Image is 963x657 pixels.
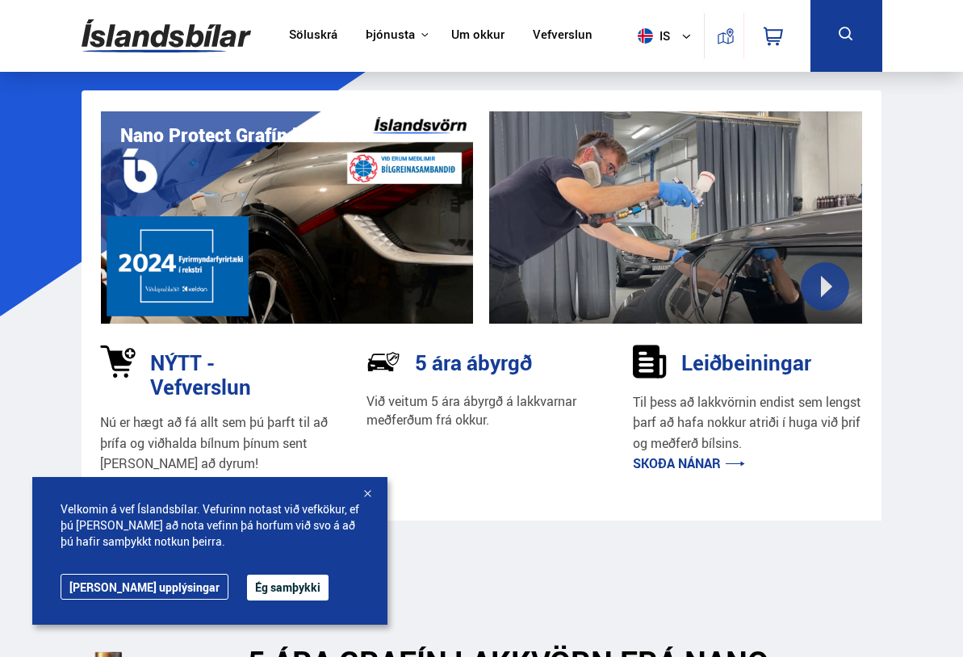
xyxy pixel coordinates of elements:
h1: Nano Protect Grafín lakkvörn [120,124,366,146]
a: [PERSON_NAME] upplýsingar [61,574,228,600]
h3: NÝTT - Vefverslun [150,350,308,399]
img: svg+xml;base64,PHN2ZyB4bWxucz0iaHR0cDovL3d3dy53My5vcmcvMjAwMC9zdmciIHdpZHRoPSI1MTIiIGhlaWdodD0iNT... [638,28,653,44]
img: G0Ugv5HjCgRt.svg [82,10,251,62]
a: Vefverslun [533,27,592,44]
p: Nú er hægt að fá allt sem þú þarft til að þrífa og viðhalda bílnum þínum sent [PERSON_NAME] að dy... [100,412,329,475]
img: sDldwouBCQTERH5k.svg [633,345,667,379]
img: vI42ee_Copy_of_H.png [101,111,474,324]
h3: 5 ára ábyrgð [415,350,532,375]
button: Þjónusta [366,27,415,43]
a: Skoða nánar [633,454,745,472]
h3: Leiðbeiningar [681,350,811,375]
img: NP-R9RrMhXQFCiaa.svg [366,345,400,379]
a: Söluskrá [289,27,337,44]
a: Um okkur [451,27,505,44]
p: Til þess að lakkvörnin endist sem lengst þarf að hafa nokkur atriði í huga við þrif og meðferð bí... [633,392,862,454]
a: Skoða vefverslun [100,475,249,493]
img: 1kVRZhkadjUD8HsE.svg [100,345,136,379]
p: Við veitum 5 ára ábyrgð á lakkvarnar meðferðum frá okkur. [366,392,596,429]
button: is [631,12,704,60]
span: is [631,28,672,44]
button: Ég samþykki [247,575,329,601]
span: Velkomin á vef Íslandsbílar. Vefurinn notast við vefkökur, ef þú [PERSON_NAME] að nota vefinn þá ... [61,501,359,550]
